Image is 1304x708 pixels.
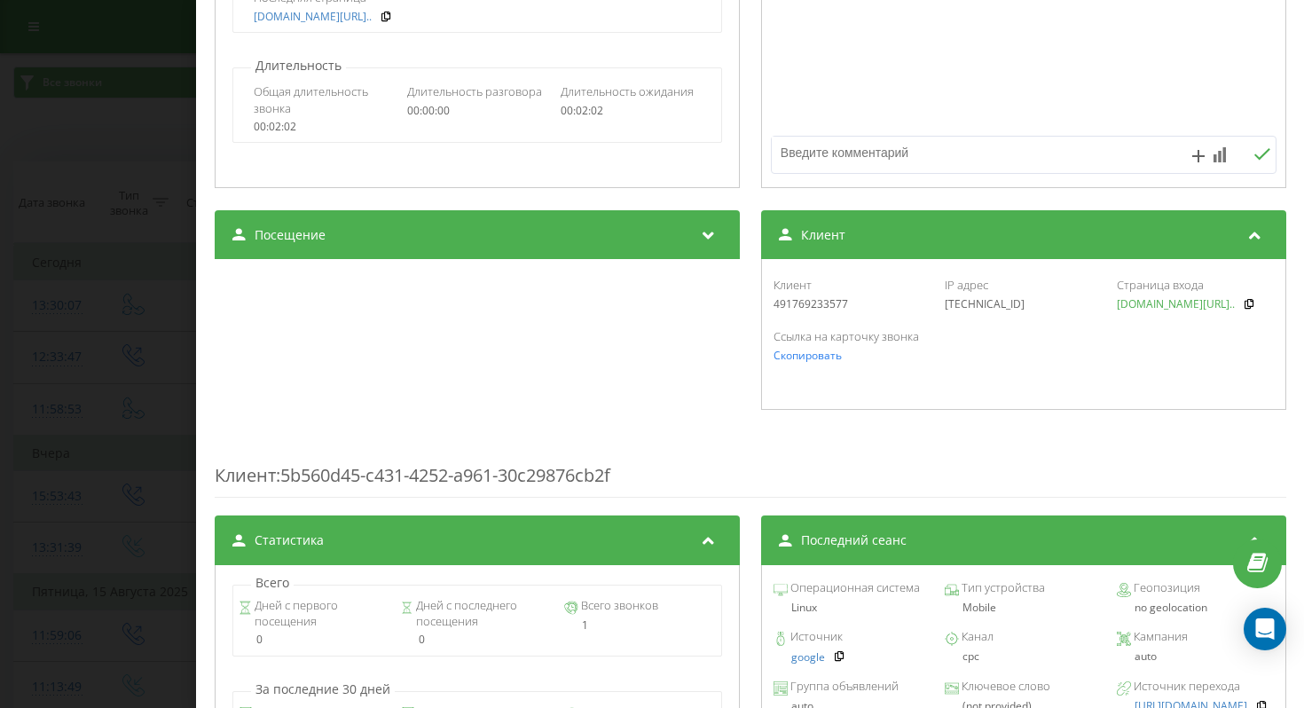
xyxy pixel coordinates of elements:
span: Источник перехода [1130,678,1239,696]
div: 491769233577 [773,298,930,311]
div: Linux [773,602,930,614]
div: [TECHNICAL_ID] [945,298,1102,311]
span: Последний сеанс [800,531,906,549]
span: Геопозиция [1130,579,1199,597]
span: Клиент [215,463,276,487]
a: [DOMAIN_NAME][URL].. [253,11,371,23]
span: Страница входа [1116,277,1203,293]
span: Общая длительность звонка [253,83,393,115]
span: Тип устройства [959,579,1045,597]
span: Скопировать [773,348,841,363]
span: Группа объявлений [787,678,898,696]
div: 0 [401,633,553,646]
span: Посещение [255,226,326,244]
span: Источник [787,628,842,646]
div: Open Intercom Messenger [1244,608,1286,650]
span: Клиент [773,277,811,293]
span: Операционная система [787,579,919,597]
div: 1 [564,619,716,632]
span: Всего звонков [578,597,658,615]
a: [DOMAIN_NAME][URL].. [1116,298,1234,311]
span: Клиент [800,226,844,244]
div: 00:02:02 [560,105,700,117]
a: google [790,651,824,664]
span: Статистика [255,531,324,549]
span: Ссылка на карточку звонка [773,328,918,344]
p: Длительность [251,57,346,75]
span: Кампания [1130,628,1187,646]
div: cpc [945,650,1102,663]
div: no geolocation [1116,602,1273,614]
div: : 5b560d45-c431-4252-a961-30c29876cb2f [215,428,1286,498]
div: 00:00:00 [406,105,546,117]
span: Дней с первого посещения [251,597,389,629]
span: Длительность разговора [406,83,541,99]
span: Ключевое слово [959,678,1050,696]
span: [DOMAIN_NAME][URL].. [1116,296,1234,311]
div: Mobile [945,602,1102,614]
div: 0 [238,633,389,646]
div: 00:02:02 [253,121,393,133]
p: Всего [251,574,294,592]
span: Канал [959,628,994,646]
span: IP адрес [945,277,988,293]
span: Дней с последнего посещения [412,597,552,629]
p: За последние 30 дней [251,680,395,698]
span: Длительность ожидания [560,83,693,99]
div: auto [1116,650,1273,663]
